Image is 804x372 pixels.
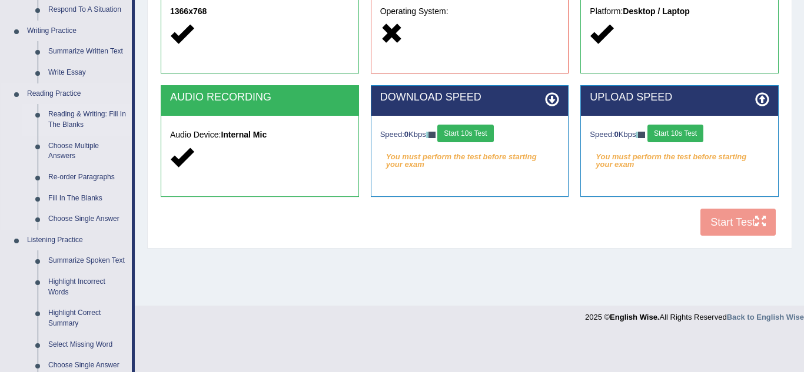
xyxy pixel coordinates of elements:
[221,130,267,139] strong: Internal Mic
[727,313,804,321] a: Back to English Wise
[22,21,132,42] a: Writing Practice
[590,125,769,145] div: Speed: Kbps
[647,125,703,142] button: Start 10s Test
[22,83,132,105] a: Reading Practice
[590,7,769,16] h5: Platform:
[170,92,350,103] h2: AUDIO RECORDING
[623,6,690,16] strong: Desktop / Laptop
[585,306,804,323] div: 2025 © All Rights Reserved
[43,62,132,83] a: Write Essay
[170,6,207,16] strong: 1366x768
[43,272,132,303] a: Highlight Incorrect Words
[610,313,659,321] strong: English Wise.
[426,132,436,138] img: ajax-loader-fb-connection.gif
[22,230,132,251] a: Listening Practice
[43,303,132,334] a: Highlight Correct Summary
[43,209,132,230] a: Choose Single Answer
[43,167,132,188] a: Re-order Paragraphs
[590,92,769,103] h2: UPLOAD SPEED
[437,125,493,142] button: Start 10s Test
[43,136,132,167] a: Choose Multiple Answers
[43,188,132,209] a: Fill In The Blanks
[170,130,350,139] h5: Audio Device:
[43,41,132,62] a: Summarize Written Text
[380,92,560,103] h2: DOWNLOAD SPEED
[43,250,132,272] a: Summarize Spoken Text
[404,130,408,139] strong: 0
[636,132,645,138] img: ajax-loader-fb-connection.gif
[380,125,560,145] div: Speed: Kbps
[43,334,132,356] a: Select Missing Word
[380,148,560,166] em: You must perform the test before starting your exam
[614,130,619,139] strong: 0
[590,148,769,166] em: You must perform the test before starting your exam
[380,7,560,16] h5: Operating System:
[43,104,132,135] a: Reading & Writing: Fill In The Blanks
